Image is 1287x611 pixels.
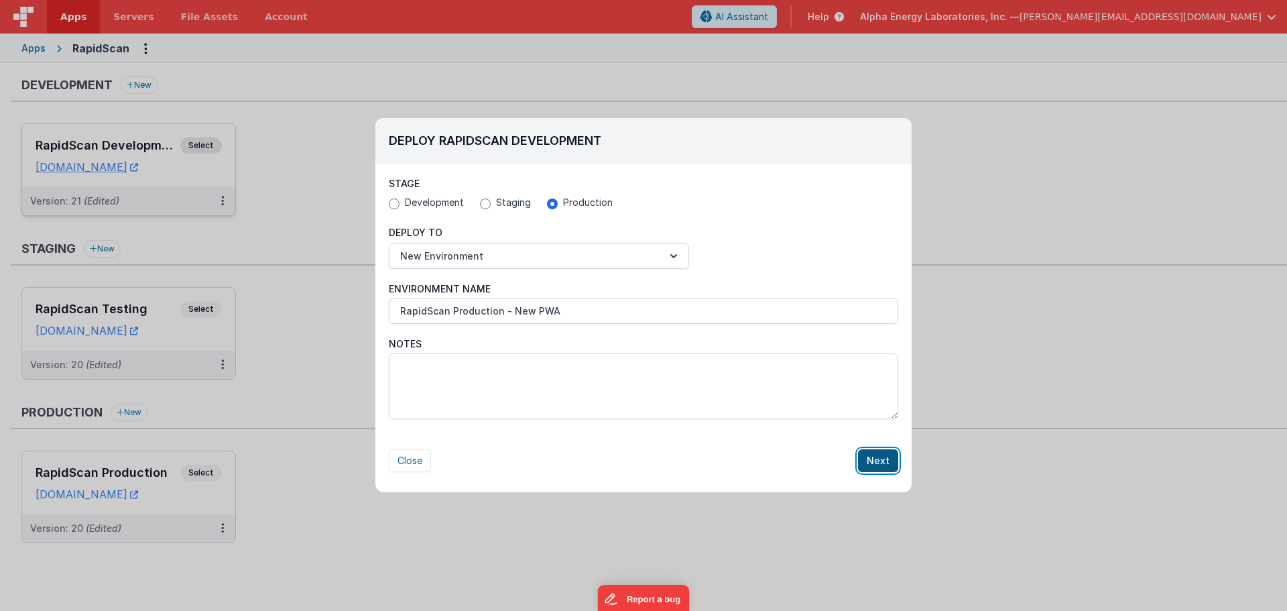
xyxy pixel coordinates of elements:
button: Next [858,449,898,472]
input: Production [547,199,558,209]
span: Stage [389,178,420,189]
span: Environment Name [389,282,491,296]
input: Development [389,199,400,209]
button: New Environment [389,243,689,269]
input: Staging [480,199,491,209]
span: Development [405,196,464,209]
p: Deploy To [389,226,689,239]
textarea: Notes [389,353,898,419]
button: Close [389,449,431,472]
span: Notes [389,337,422,351]
span: Staging [496,196,531,209]
input: Environment Name [389,298,898,324]
h2: Deploy RapidScan Development [389,131,898,150]
span: Production [563,196,613,209]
